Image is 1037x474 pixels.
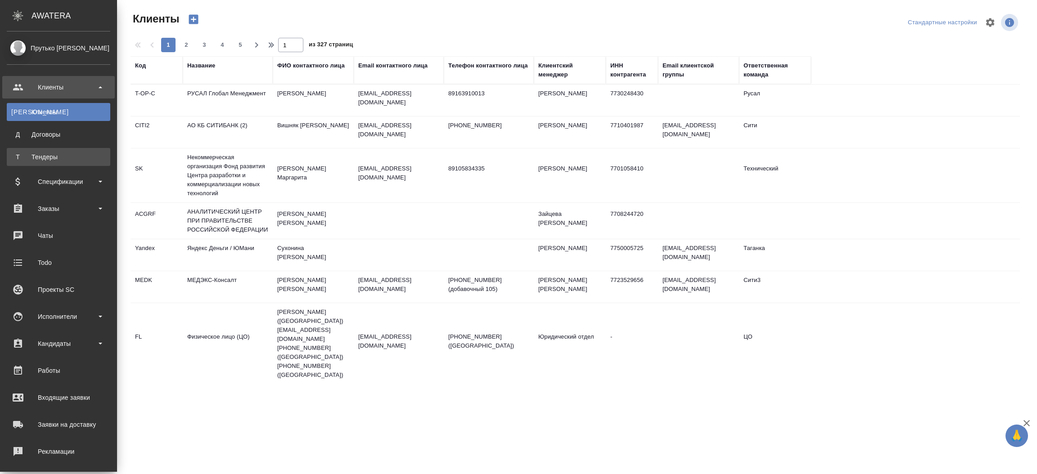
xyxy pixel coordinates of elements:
div: Email контактного лица [358,61,428,70]
div: Клиентский менеджер [538,61,601,79]
a: Чаты [2,224,115,247]
div: AWATERA [32,7,117,25]
div: ФИО контактного лица [277,61,345,70]
p: 89163910013 [448,89,529,98]
div: Проекты SC [7,283,110,296]
div: Работы [7,364,110,377]
button: 3 [197,38,212,52]
td: Yandex [131,239,183,271]
p: [PHONE_NUMBER] (добавочный 105) [448,276,529,294]
div: Email клиентской группы [663,61,735,79]
td: ЦО [739,328,811,359]
td: Яндекс Деньги / ЮМани [183,239,273,271]
p: [EMAIL_ADDRESS][DOMAIN_NAME] [358,164,439,182]
td: [EMAIL_ADDRESS][DOMAIN_NAME] [658,271,739,303]
button: Создать [183,12,204,27]
td: Зайцева [PERSON_NAME] [534,205,606,237]
span: 2 [179,40,194,49]
td: Технический [739,160,811,191]
div: Ответственная команда [744,61,807,79]
td: Сити [739,116,811,148]
td: 7701058410 [606,160,658,191]
td: [PERSON_NAME] [PERSON_NAME] [273,271,354,303]
td: [PERSON_NAME] [534,85,606,116]
div: Спецификации [7,175,110,188]
div: Todo [7,256,110,269]
td: T-OP-C [131,85,183,116]
span: Клиенты [131,12,179,26]
td: SK [131,160,183,191]
p: [EMAIL_ADDRESS][DOMAIN_NAME] [358,276,439,294]
td: 7750005725 [606,239,658,271]
div: ИНН контрагента [610,61,654,79]
td: 7730248430 [606,85,658,116]
div: Рекламации [7,445,110,458]
p: [EMAIL_ADDRESS][DOMAIN_NAME] [358,89,439,107]
div: Код [135,61,146,70]
p: [PHONE_NUMBER] ([GEOGRAPHIC_DATA]) [448,332,529,350]
td: CITI2 [131,116,183,148]
div: Договоры [11,130,106,139]
a: Рекламации [2,440,115,463]
span: Посмотреть информацию [1001,14,1020,31]
span: из 327 страниц [309,39,353,52]
span: Настроить таблицу [979,12,1001,33]
div: Исполнители [7,310,110,323]
p: [EMAIL_ADDRESS][DOMAIN_NAME] [358,332,439,350]
a: Проекты SC [2,278,115,301]
a: Входящие заявки [2,386,115,409]
td: ACGRF [131,205,183,237]
span: 3 [197,40,212,49]
a: [PERSON_NAME]Клиенты [7,103,110,121]
td: МЕДЭКС-Консалт [183,271,273,303]
a: ТТендеры [7,148,110,166]
span: 5 [233,40,248,49]
td: Сити3 [739,271,811,303]
td: Таганка [739,239,811,271]
td: РУСАЛ Глобал Менеджмент [183,85,273,116]
div: Кандидаты [7,337,110,350]
td: АНАЛИТИЧЕСКИЙ ЦЕНТР ПРИ ПРАВИТЕЛЬСТВЕ РОССИЙСКОЙ ФЕДЕРАЦИИ [183,203,273,239]
button: 🙏 [1005,425,1028,447]
td: [PERSON_NAME] [534,116,606,148]
div: Чаты [7,229,110,242]
div: Заказы [7,202,110,215]
td: - [606,328,658,359]
td: [PERSON_NAME] [PERSON_NAME] [534,271,606,303]
div: Клиенты [11,107,106,116]
td: [PERSON_NAME] Маргарита [273,160,354,191]
td: Вишняк [PERSON_NAME] [273,116,354,148]
div: Клиенты [7,80,110,94]
span: 🙏 [1009,426,1024,445]
td: Физическое лицо (ЦО) [183,328,273,359]
a: ДДоговоры [7,125,110,143]
td: 7710401987 [606,116,658,148]
td: Юридический отдел [534,328,606,359]
a: Todo [2,251,115,274]
span: 4 [215,40,230,49]
div: Название [187,61,215,70]
button: 4 [215,38,230,52]
td: [EMAIL_ADDRESS][DOMAIN_NAME] [658,239,739,271]
td: 7723529656 [606,271,658,303]
td: [EMAIL_ADDRESS][DOMAIN_NAME] [658,116,739,148]
div: Прутько [PERSON_NAME] [7,43,110,53]
a: Заявки на доставку [2,413,115,436]
td: [PERSON_NAME] [534,239,606,271]
td: FL [131,328,183,359]
p: 89105834335 [448,164,529,173]
div: Тендеры [11,152,106,161]
div: split button [906,16,979,30]
td: [PERSON_NAME] [273,85,354,116]
button: 5 [233,38,248,52]
td: Некоммерческая организация Фонд развития Центра разработки и коммерциализации новых технологий [183,148,273,202]
p: [EMAIL_ADDRESS][DOMAIN_NAME] [358,121,439,139]
a: Работы [2,359,115,382]
td: [PERSON_NAME] [PERSON_NAME] [273,205,354,237]
td: 7708244720 [606,205,658,237]
div: Телефон контактного лица [448,61,528,70]
div: Входящие заявки [7,391,110,404]
td: [PERSON_NAME] ([GEOGRAPHIC_DATA]) [EMAIL_ADDRESS][DOMAIN_NAME] [PHONE_NUMBER] ([GEOGRAPHIC_DATA])... [273,303,354,384]
p: [PHONE_NUMBER] [448,121,529,130]
div: Заявки на доставку [7,418,110,431]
